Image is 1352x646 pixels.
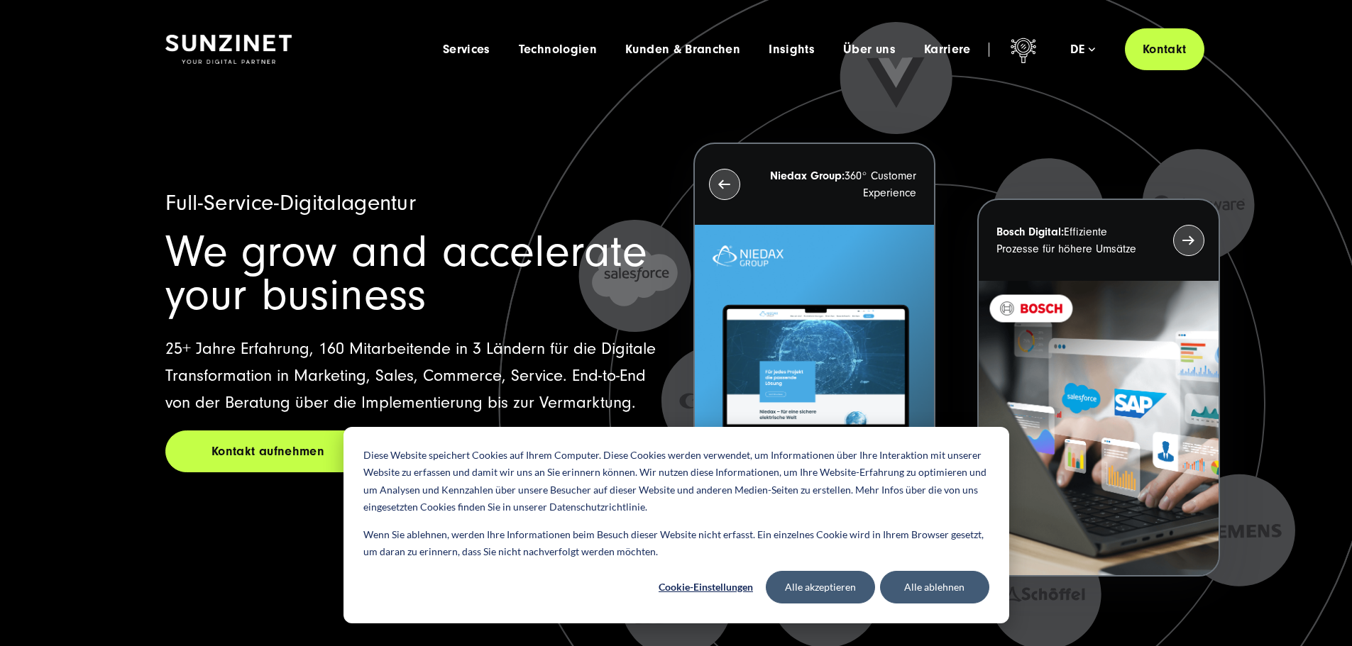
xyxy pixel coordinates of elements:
a: Über uns [843,43,896,57]
button: Cookie-Einstellungen [652,571,761,603]
p: Wenn Sie ablehnen, werden Ihre Informationen beim Besuch dieser Website nicht erfasst. Ein einzel... [363,526,989,561]
img: BOSCH - Kundeprojekt - Digital Transformation Agentur SUNZINET [979,281,1218,575]
a: Karriere [924,43,971,57]
a: Technologien [519,43,597,57]
p: 360° Customer Experience [766,167,916,201]
strong: Niedax Group: [770,169,845,182]
a: Kunden & Branchen [625,43,740,57]
div: de [1070,43,1095,57]
img: Letztes Projekt von Niedax. Ein Laptop auf dem die Niedax Website geöffnet ist, auf blauem Hinter... [695,225,934,519]
img: SUNZINET Full Service Digital Agentur [165,35,292,65]
p: Diese Website speichert Cookies auf Ihrem Computer. Diese Cookies werden verwendet, um Informatio... [363,447,989,516]
a: Kontakt aufnehmen [165,430,371,472]
a: Services [443,43,490,57]
p: 25+ Jahre Erfahrung, 160 Mitarbeitende in 3 Ländern für die Digitale Transformation in Marketing,... [165,335,659,416]
span: Full-Service-Digitalagentur [165,190,417,216]
a: Insights [769,43,815,57]
strong: Bosch Digital: [996,225,1064,238]
div: Cookie banner [344,427,1009,623]
button: Alle ablehnen [880,571,989,603]
button: Niedax Group:360° Customer Experience Letztes Projekt von Niedax. Ein Laptop auf dem die Niedax W... [693,143,935,520]
a: Kontakt [1125,28,1204,70]
span: We grow and accelerate your business [165,226,647,321]
p: Effiziente Prozesse für höhere Umsätze [996,223,1147,257]
button: Bosch Digital:Effiziente Prozesse für höhere Umsätze BOSCH - Kundeprojekt - Digital Transformatio... [977,199,1219,577]
button: Alle akzeptieren [766,571,875,603]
